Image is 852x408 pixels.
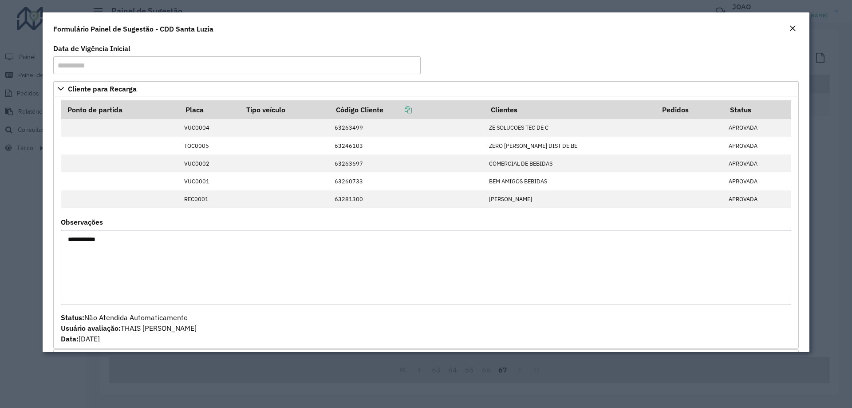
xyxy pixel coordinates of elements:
td: COMERCIAL DE BEBIDAS [485,154,656,172]
span: Cliente para Recarga [68,85,137,92]
td: 63263499 [330,119,485,137]
td: [PERSON_NAME] [485,190,656,208]
span: Não Atendida Automaticamente THAIS [PERSON_NAME] [DATE] [61,313,197,343]
td: VUC0004 [179,119,240,137]
td: REC0001 [179,190,240,208]
div: Cliente para Recarga [53,96,799,349]
a: Mapas Sugeridos: Placa-Cliente [53,349,799,364]
th: Código Cliente [330,100,485,119]
td: APROVADA [724,154,791,172]
td: ZE SOLUCOES TEC DE C [485,119,656,137]
td: VUC0001 [179,172,240,190]
td: ZERO [PERSON_NAME] DIST DE BE [485,137,656,154]
td: 63246103 [330,137,485,154]
a: Copiar [383,105,412,114]
td: BEM AMIGOS BEBIDAS [485,172,656,190]
th: Ponto de partida [61,100,180,119]
a: Cliente para Recarga [53,81,799,96]
td: APROVADA [724,190,791,208]
label: Data de Vigência Inicial [53,43,130,54]
th: Tipo veículo [240,100,330,119]
label: Observações [61,217,103,227]
th: Clientes [485,100,656,119]
th: Status [724,100,791,119]
button: Close [786,23,799,35]
td: 63263697 [330,154,485,172]
em: Fechar [789,25,796,32]
td: VUC0002 [179,154,240,172]
h4: Formulário Painel de Sugestão - CDD Santa Luzia [53,24,213,34]
strong: Usuário avaliação: [61,324,121,333]
td: TOC0005 [179,137,240,154]
td: APROVADA [724,137,791,154]
td: 63281300 [330,190,485,208]
th: Placa [179,100,240,119]
td: APROVADA [724,119,791,137]
td: APROVADA [724,172,791,190]
strong: Data: [61,334,79,343]
strong: Status: [61,313,84,322]
th: Pedidos [656,100,724,119]
td: 63260733 [330,172,485,190]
